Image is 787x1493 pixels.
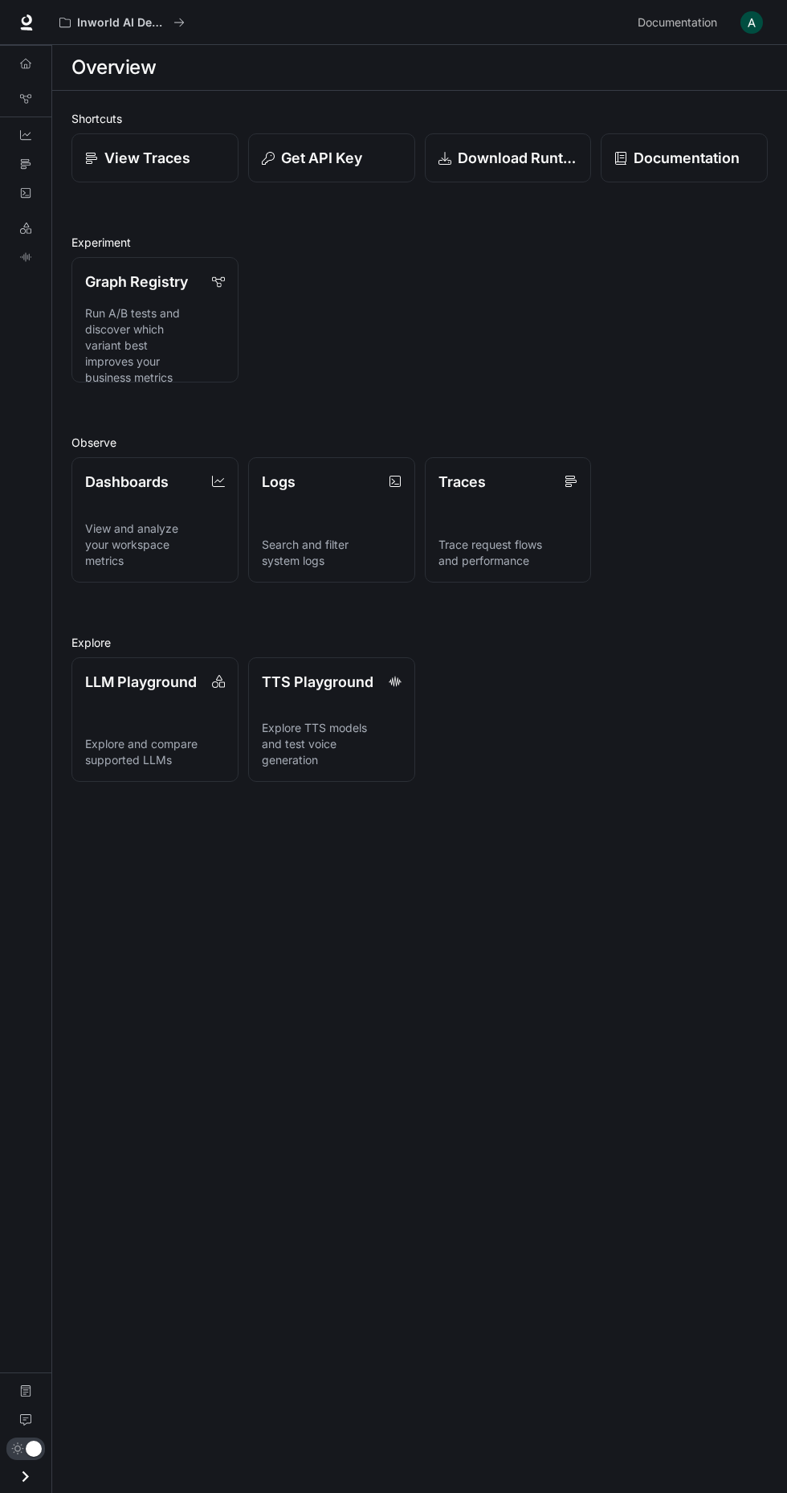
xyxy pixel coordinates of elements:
p: Graph Registry [85,271,188,292]
a: TTS Playground [6,244,45,270]
p: TTS Playground [262,671,373,693]
button: Get API Key [248,133,415,182]
p: View and analyze your workspace metrics [85,521,225,569]
p: Explore and compare supported LLMs [85,736,225,768]
a: TracesTrace request flows and performance [425,457,592,583]
a: LogsSearch and filter system logs [248,457,415,583]
a: Feedback [6,1407,45,1433]
p: Trace request flows and performance [438,537,578,569]
a: View Traces [71,133,239,182]
a: Documentation [6,1378,45,1404]
p: Download Runtime [458,147,578,169]
span: Documentation [638,13,717,33]
p: View Traces [104,147,190,169]
a: TTS PlaygroundExplore TTS models and test voice generation [248,657,415,783]
a: LLM PlaygroundExplore and compare supported LLMs [71,657,239,783]
p: Explore TTS models and test voice generation [262,720,402,768]
p: Inworld AI Demos [77,16,167,30]
h2: Observe [71,434,768,451]
p: Run A/B tests and discover which variant best improves your business metrics [85,305,225,386]
span: Dark mode toggle [26,1439,42,1457]
a: Graph Registry [6,86,45,112]
button: Open drawer [7,1460,43,1493]
p: Logs [262,471,296,493]
button: All workspaces [52,6,192,39]
h2: Experiment [71,234,768,251]
a: Download Runtime [425,133,592,182]
p: LLM Playground [85,671,197,693]
h2: Explore [71,634,768,651]
p: Search and filter system logs [262,537,402,569]
a: Dashboards [6,122,45,148]
a: Documentation [601,133,768,182]
button: User avatar [736,6,768,39]
img: User avatar [740,11,763,34]
h1: Overview [71,51,156,84]
h2: Shortcuts [71,110,768,127]
a: DashboardsView and analyze your workspace metrics [71,457,239,583]
a: Logs [6,180,45,206]
a: Overview [6,51,45,76]
a: Documentation [631,6,729,39]
a: Traces [6,151,45,177]
p: Get API Key [281,147,362,169]
p: Traces [438,471,486,493]
a: Graph RegistryRun A/B tests and discover which variant best improves your business metrics [71,257,239,382]
p: Dashboards [85,471,169,493]
p: Documentation [634,147,740,169]
a: LLM Playground [6,215,45,241]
